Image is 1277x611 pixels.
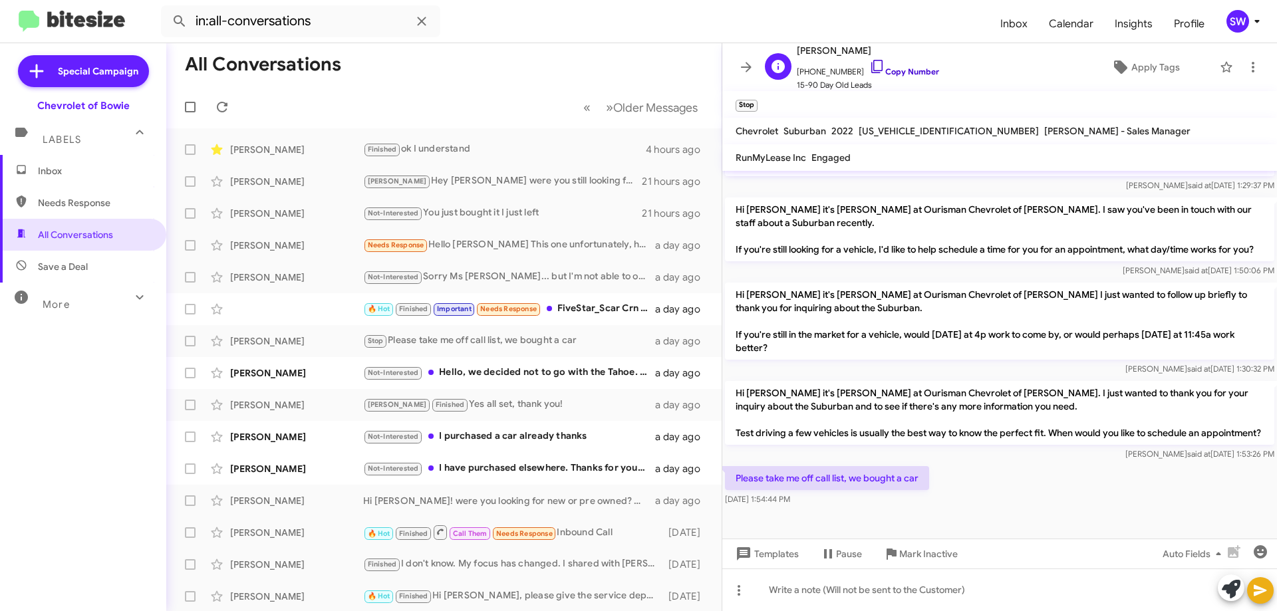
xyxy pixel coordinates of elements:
[368,336,384,345] span: Stop
[797,43,939,59] span: [PERSON_NAME]
[399,592,428,600] span: Finished
[368,209,419,217] span: Not-Interested
[736,152,806,164] span: RunMyLease Inc
[368,368,419,377] span: Not-Interested
[1131,55,1180,79] span: Apply Tags
[1044,125,1191,137] span: [PERSON_NAME] - Sales Manager
[38,164,151,178] span: Inbox
[1104,5,1163,43] a: Insights
[655,271,711,284] div: a day ago
[736,100,758,112] small: Stop
[655,239,711,252] div: a day ago
[655,494,711,507] div: a day ago
[662,590,711,603] div: [DATE]
[576,94,706,121] nav: Page navigation example
[1185,265,1208,275] span: said at
[575,94,599,121] button: Previous
[797,59,939,78] span: [PHONE_NUMBER]
[368,432,419,441] span: Not-Interested
[230,207,363,220] div: [PERSON_NAME]
[368,145,397,154] span: Finished
[1038,5,1104,43] a: Calendar
[38,228,113,241] span: All Conversations
[43,134,81,146] span: Labels
[363,174,642,189] div: Hey [PERSON_NAME] were you still looking for a vehicle?
[583,99,591,116] span: «
[230,558,363,571] div: [PERSON_NAME]
[598,94,706,121] button: Next
[480,305,537,313] span: Needs Response
[836,542,862,566] span: Pause
[18,55,149,87] a: Special Campaign
[1125,364,1274,374] span: [PERSON_NAME] [DATE] 1:30:32 PM
[655,334,711,348] div: a day ago
[662,558,711,571] div: [DATE]
[1126,180,1274,190] span: [PERSON_NAME] [DATE] 1:29:37 PM
[655,462,711,475] div: a day ago
[230,462,363,475] div: [PERSON_NAME]
[1123,265,1274,275] span: [PERSON_NAME] [DATE] 1:50:06 PM
[797,78,939,92] span: 15-90 Day Old Leads
[363,142,646,157] div: ok I understand
[230,271,363,284] div: [PERSON_NAME]
[230,590,363,603] div: [PERSON_NAME]
[399,529,428,538] span: Finished
[725,381,1274,445] p: Hi [PERSON_NAME] it's [PERSON_NAME] at Ourisman Chevrolet of [PERSON_NAME]. I just wanted to than...
[655,366,711,380] div: a day ago
[368,560,397,568] span: Finished
[859,125,1039,137] span: [US_VEHICLE_IDENTIFICATION_NUMBER]
[496,529,553,538] span: Needs Response
[230,175,363,188] div: [PERSON_NAME]
[368,464,419,473] span: Not-Interested
[368,529,390,538] span: 🔥 Hot
[38,260,88,273] span: Save a Deal
[783,125,826,137] span: Suburban
[990,5,1038,43] a: Inbox
[655,398,711,412] div: a day ago
[811,152,851,164] span: Engaged
[185,54,341,75] h1: All Conversations
[230,398,363,412] div: [PERSON_NAME]
[58,64,138,78] span: Special Campaign
[38,196,151,209] span: Needs Response
[363,429,655,444] div: I purchased a car already thanks
[646,143,711,156] div: 4 hours ago
[869,66,939,76] a: Copy Number
[437,305,472,313] span: Important
[363,237,655,253] div: Hello [PERSON_NAME] This one unfortunately, has a lot of impractical or unsuitable options that m...
[230,366,363,380] div: [PERSON_NAME]
[873,542,968,566] button: Mark Inactive
[1187,449,1210,459] span: said at
[733,542,799,566] span: Templates
[363,461,655,476] div: I have purchased elsewhere. Thanks for your help
[363,365,655,380] div: Hello, we decided not to go with the Tahoe. We already made a purchase. Thank you
[363,333,655,348] div: Please take me off call list, we bought a car
[736,125,778,137] span: Chevrolet
[363,524,662,541] div: Inbound Call
[725,197,1274,261] p: Hi [PERSON_NAME] it's [PERSON_NAME] at Ourisman Chevrolet of [PERSON_NAME]. I saw you've been in ...
[613,100,698,115] span: Older Messages
[1077,55,1213,79] button: Apply Tags
[1152,542,1237,566] button: Auto Fields
[722,542,809,566] button: Templates
[363,301,655,316] div: FiveStar_Scar Crn [DATE]-[DATE] $3.84 +10.25 Crn [DATE] $3.82 +10.25 Bns [DATE]-[DATE] $9.66 +12....
[725,283,1274,360] p: Hi [PERSON_NAME] it's [PERSON_NAME] at Ourisman Chevrolet of [PERSON_NAME] I just wanted to follo...
[655,303,711,316] div: a day ago
[368,241,424,249] span: Needs Response
[642,207,711,220] div: 21 hours ago
[368,305,390,313] span: 🔥 Hot
[368,273,419,281] span: Not-Interested
[1215,10,1262,33] button: SW
[37,99,130,112] div: Chevrolet of Bowie
[1187,364,1210,374] span: said at
[43,299,70,310] span: More
[230,526,363,539] div: [PERSON_NAME]
[725,494,790,504] span: [DATE] 1:54:44 PM
[831,125,853,137] span: 2022
[1163,5,1215,43] a: Profile
[230,494,363,507] div: [PERSON_NAME]
[363,269,655,285] div: Sorry Ms [PERSON_NAME]... but I'm not able to oblige your request because of my unability to send...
